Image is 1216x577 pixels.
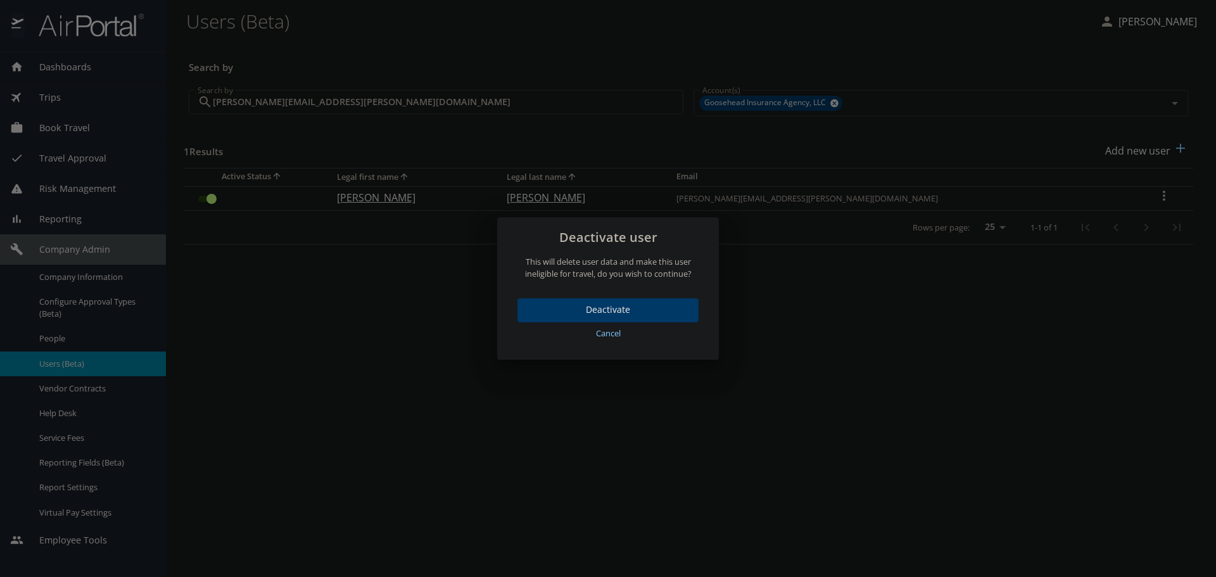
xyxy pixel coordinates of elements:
h2: Deactivate user [512,227,704,248]
span: Cancel [522,326,693,341]
span: Deactivate [528,302,688,318]
button: Cancel [517,322,699,345]
button: Deactivate [517,298,699,323]
p: This will delete user data and make this user ineligible for travel, do you wish to continue? [512,256,704,280]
